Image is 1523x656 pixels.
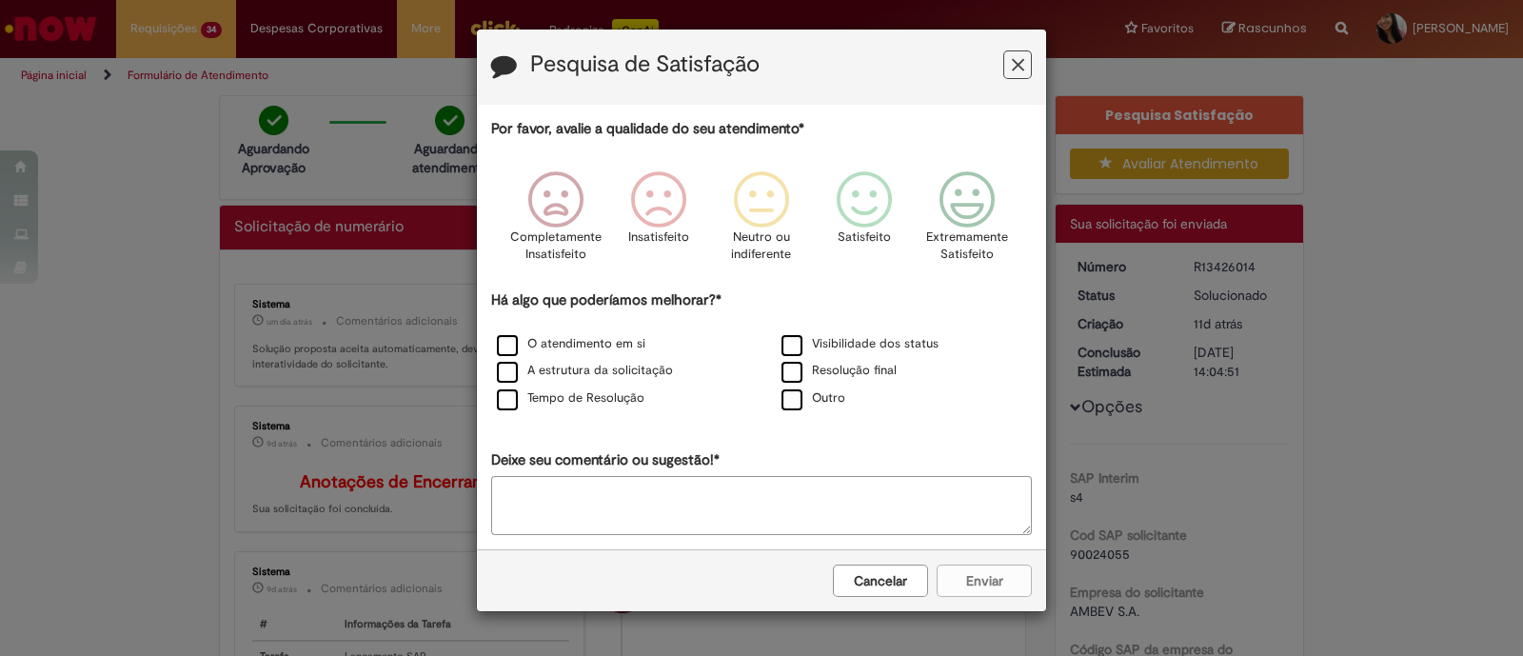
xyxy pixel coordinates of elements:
[838,229,891,247] p: Satisfeito
[491,450,720,470] label: Deixe seu comentário ou sugestão!*
[781,335,939,353] label: Visibilidade dos status
[610,157,707,288] div: Insatisfeito
[506,157,603,288] div: Completamente Insatisfeito
[510,229,602,264] p: Completamente Insatisfeito
[816,157,913,288] div: Satisfeito
[781,362,897,380] label: Resolução final
[530,52,760,77] label: Pesquisa de Satisfação
[727,229,796,264] p: Neutro ou indiferente
[926,229,1008,264] p: Extremamente Satisfeito
[713,157,810,288] div: Neutro ou indiferente
[497,335,645,353] label: O atendimento em si
[497,389,644,408] label: Tempo de Resolução
[497,362,673,380] label: A estrutura da solicitação
[491,119,804,139] label: Por favor, avalie a qualidade do seu atendimento*
[781,389,845,408] label: Outro
[833,565,928,597] button: Cancelar
[491,290,1032,413] div: Há algo que poderíamos melhorar?*
[919,157,1016,288] div: Extremamente Satisfeito
[628,229,689,247] p: Insatisfeito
